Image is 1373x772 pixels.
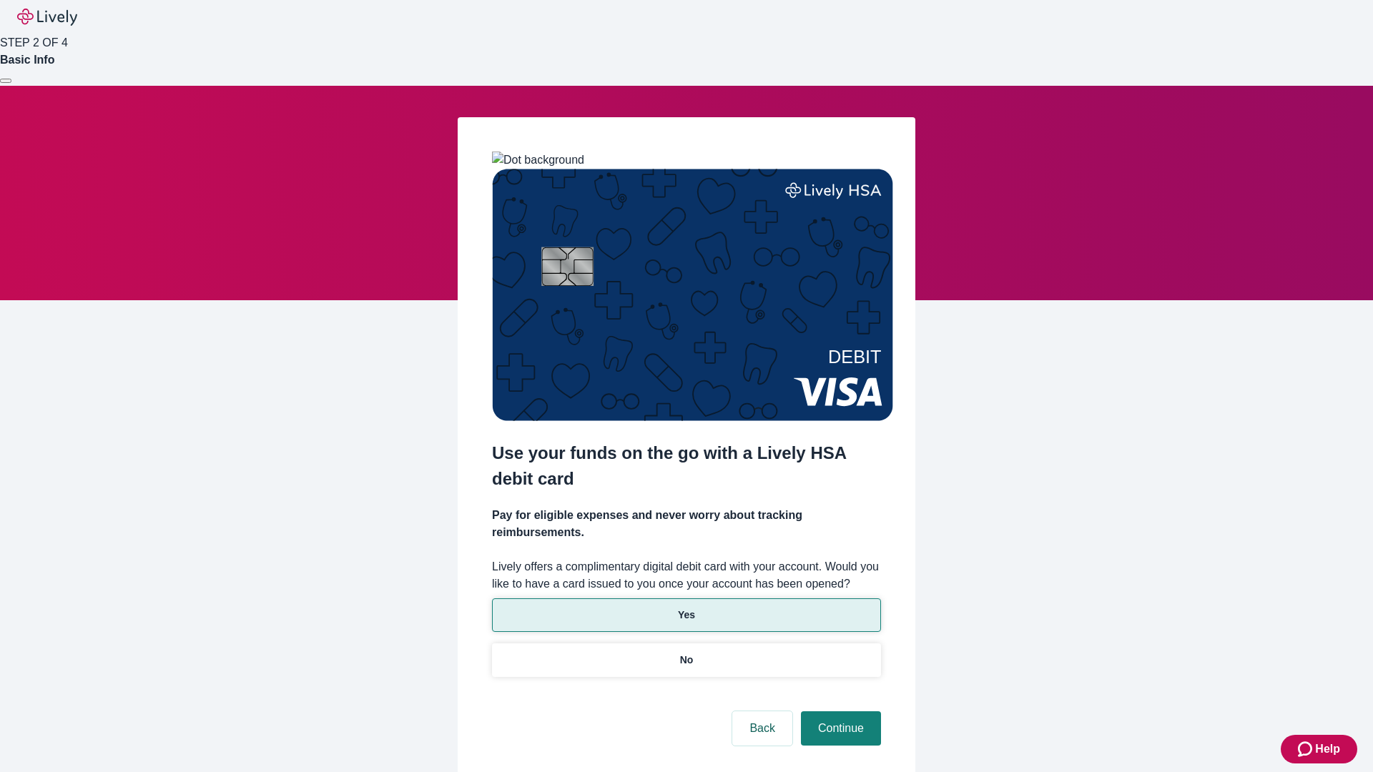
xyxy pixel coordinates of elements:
[1281,735,1357,763] button: Zendesk support iconHelp
[492,440,881,492] h2: Use your funds on the go with a Lively HSA debit card
[732,711,792,746] button: Back
[1298,741,1315,758] svg: Zendesk support icon
[492,152,584,169] img: Dot background
[492,598,881,632] button: Yes
[17,9,77,26] img: Lively
[801,711,881,746] button: Continue
[1315,741,1340,758] span: Help
[492,507,881,541] h4: Pay for eligible expenses and never worry about tracking reimbursements.
[678,608,695,623] p: Yes
[680,653,694,668] p: No
[492,169,893,421] img: Debit card
[492,643,881,677] button: No
[492,558,881,593] label: Lively offers a complimentary digital debit card with your account. Would you like to have a card...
